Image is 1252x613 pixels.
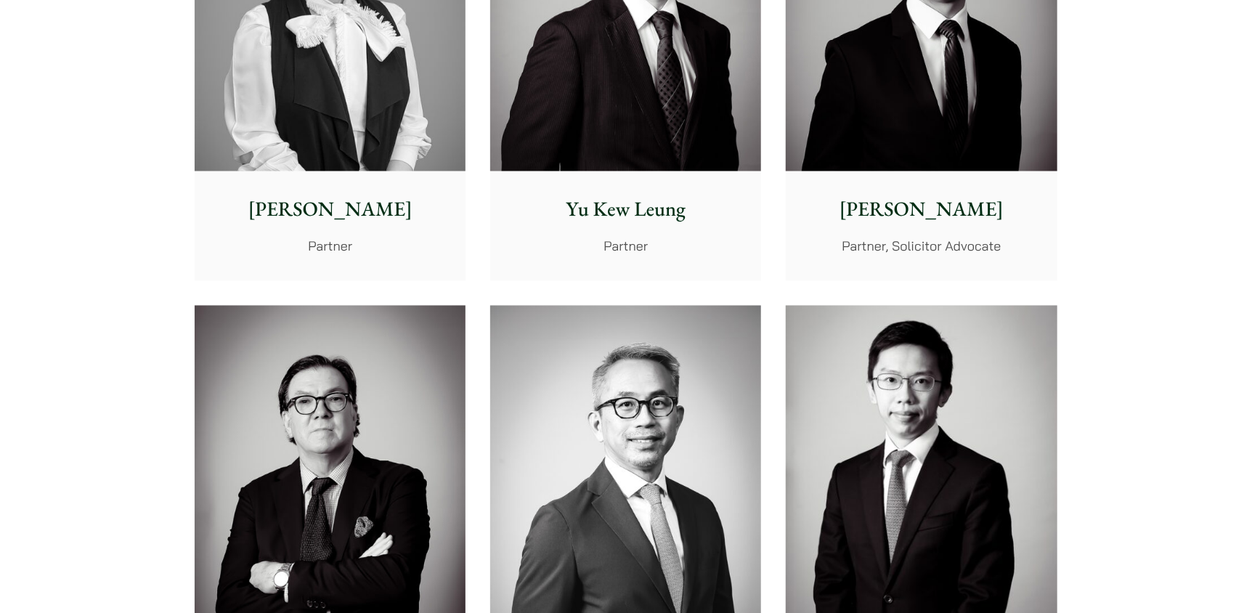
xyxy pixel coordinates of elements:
p: Partner, Solicitor Advocate [797,237,1045,256]
p: [PERSON_NAME] [206,195,454,225]
p: Partner [206,237,454,256]
p: [PERSON_NAME] [797,195,1045,225]
p: Yu Kew Leung [502,195,749,225]
p: Partner [502,237,749,256]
